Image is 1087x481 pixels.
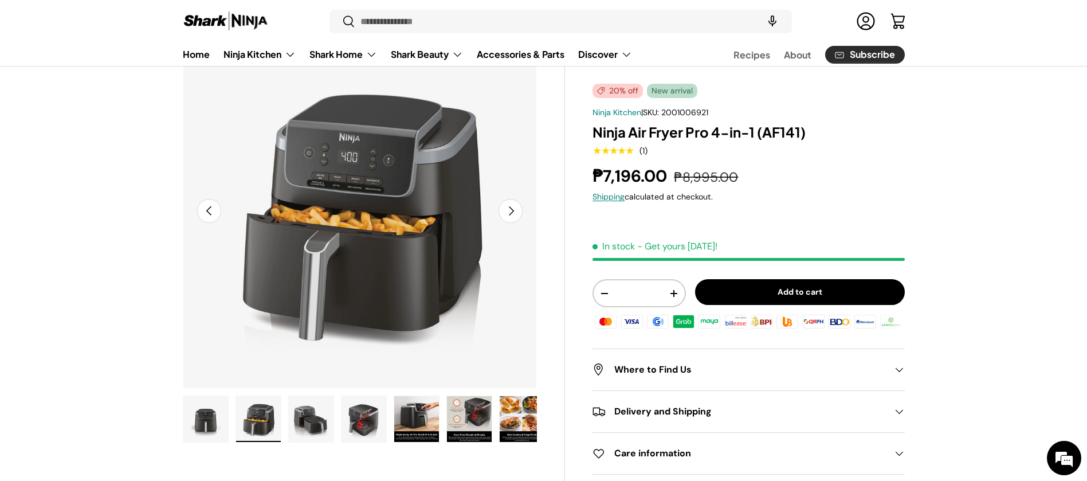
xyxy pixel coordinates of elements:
[754,9,791,34] speech-search-button: Search by voice
[825,46,905,64] a: Subscribe
[447,396,492,442] img: Ninja Air Fryer Pro 4-in-1 (AF141)
[592,165,670,187] strong: ₱7,196.00
[183,10,269,33] img: Shark Ninja Philippines
[592,241,635,253] span: In stock
[500,396,544,442] img: Ninja Air Fryer Pro 4-in-1 (AF141)
[592,191,904,203] div: calculated at checkout.
[592,107,641,118] a: Ninja Kitchen
[571,43,639,66] summary: Discover
[592,391,904,432] summary: Delivery and Shipping
[183,43,210,65] a: Home
[6,313,218,353] textarea: Type your message and hit 'Enter'
[592,146,633,156] div: 5.0 out of 5.0 stars
[183,396,228,442] img: https://sharkninja.com.ph/products/ninja-air-fryer-pro-4-in-1-af141
[66,144,158,260] span: We're online!
[661,107,708,118] span: 2001006921
[749,313,774,330] img: bpi
[733,44,770,66] a: Recipes
[592,405,886,419] h2: Delivery and Shipping
[593,313,618,330] img: master
[592,447,886,460] h2: Care information
[217,43,303,66] summary: Ninja Kitchen
[592,363,886,377] h2: Where to Find Us
[643,107,659,118] span: SKU:
[394,396,439,442] img: Ninja Air Fryer Pro 4-in-1 (AF141)
[188,6,215,33] div: Minimize live chat window
[592,123,904,141] h1: Ninja Air Fryer Pro 4-in-1 (AF141)
[878,313,904,330] img: landbank
[619,313,644,330] img: visa
[645,313,670,330] img: gcash
[697,313,722,330] img: maya
[800,313,826,330] img: qrph
[303,43,384,66] summary: Shark Home
[289,396,333,442] img: Ninja Air Fryer Pro 4-in-1 (AF141)
[641,107,708,118] span: |
[477,43,564,65] a: Accessories & Parts
[639,147,648,155] div: (1)
[853,313,878,330] img: metrobank
[183,43,632,66] nav: Primary
[592,84,643,98] span: 20% off
[236,396,281,442] img: Ninja Air Fryer Pro 4-in-1 (AF141)
[706,43,905,66] nav: Secondary
[850,50,895,60] span: Subscribe
[183,34,537,446] media-gallery: Gallery Viewer
[827,313,852,330] img: bdo
[60,64,193,79] div: Chat with us now
[384,43,470,66] summary: Shark Beauty
[637,241,717,253] p: - Get yours [DATE]!
[775,313,800,330] img: ubp
[592,433,904,474] summary: Care information
[671,313,696,330] img: grabpay
[674,169,738,186] s: ₱8,995.00
[342,396,386,442] img: Ninja Air Fryer Pro 4-in-1 (AF141)
[723,313,748,330] img: billease
[592,191,625,202] a: Shipping
[647,84,697,98] span: New arrival
[784,44,811,66] a: About
[592,145,633,157] span: ★★★★★
[592,349,904,390] summary: Where to Find Us
[695,280,905,306] button: Add to cart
